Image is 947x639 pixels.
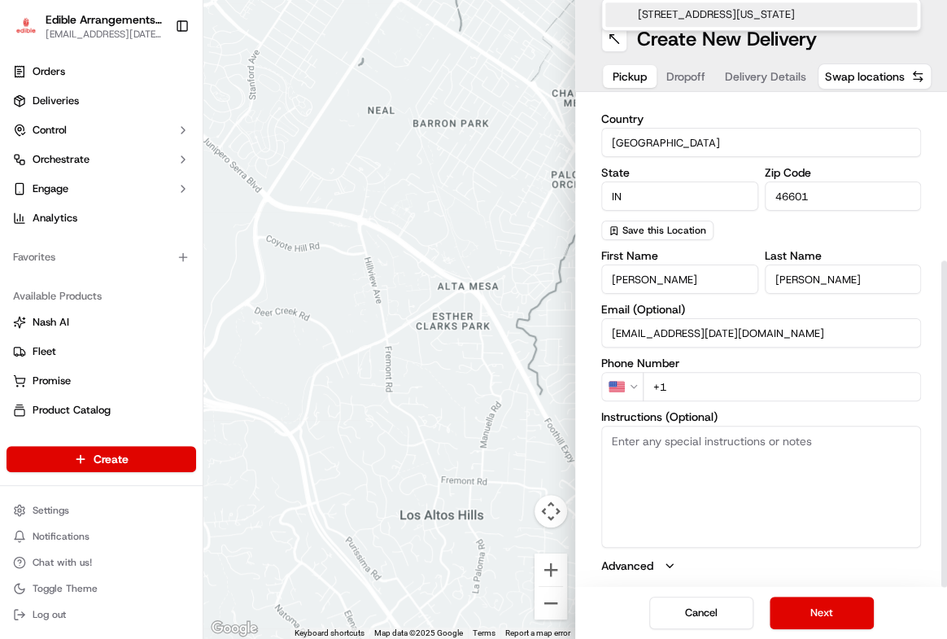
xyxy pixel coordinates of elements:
input: Enter last name [765,265,922,294]
button: Settings [7,499,196,522]
button: Chat with us! [7,551,196,574]
button: Map camera controls [535,495,567,527]
button: Product Catalog [7,397,196,423]
a: Analytics [7,205,196,231]
img: 1736555255976-a54dd68f-1ca7-489b-9aae-adbdc363a1c4 [16,155,46,185]
button: Orchestrate [7,147,196,173]
p: Welcome 👋 [16,65,296,91]
button: Cancel [649,597,753,629]
input: Enter zip code [765,182,922,211]
span: Orchestrate [33,152,89,167]
span: Returns [33,432,69,447]
label: Phone Number [601,357,921,369]
button: Log out [7,603,196,626]
span: Save this Location [622,224,706,237]
button: Zoom out [535,587,567,619]
a: 💻API Documentation [131,313,268,343]
button: [EMAIL_ADDRESS][DATE][DOMAIN_NAME] [46,28,162,41]
img: 8571987876998_91fb9ceb93ad5c398215_72.jpg [34,155,63,185]
button: Engage [7,176,196,202]
a: Product Catalog [13,403,190,418]
a: Deliveries [7,88,196,114]
a: Terms (opens in new tab) [473,628,495,637]
label: Advanced [601,558,653,574]
a: Promise [13,374,190,388]
a: Powered byPylon [115,359,197,372]
input: Enter country [601,128,921,157]
a: Report a map error [505,628,570,637]
img: Wisdom Oko [16,237,42,269]
span: Create [94,451,129,467]
button: See all [252,208,296,228]
img: 1736555255976-a54dd68f-1ca7-489b-9aae-adbdc363a1c4 [33,253,46,266]
a: Open this area in Google Maps (opens a new window) [207,618,261,639]
label: Zip Code [765,167,922,178]
span: Deliveries [33,94,79,108]
span: Pickup [613,68,647,85]
span: Settings [33,504,69,517]
button: Save this Location [601,221,714,240]
div: Past conversations [16,212,109,225]
button: Toggle Theme [7,577,196,600]
span: Notifications [33,530,89,543]
label: Email (Optional) [601,304,921,315]
button: Next [770,597,874,629]
a: Nash AI [13,315,190,330]
div: Favorites [7,244,196,270]
span: Promise [33,374,71,388]
div: We're available if you need us! [73,172,224,185]
span: Nash AI [33,315,69,330]
span: Pylon [162,360,197,372]
span: Fleet [33,344,56,359]
button: Zoom in [535,554,567,586]
button: Start new chat [277,160,296,180]
span: Knowledge Base [33,320,124,336]
span: Control [33,123,67,138]
a: Orders [7,59,196,85]
button: Edible Arrangements - South Bend, INEdible Arrangements - [GEOGRAPHIC_DATA], [GEOGRAPHIC_DATA][EM... [7,7,168,46]
span: Orders [33,64,65,79]
input: Enter email address [601,318,921,348]
button: Returns [7,427,196,453]
input: Enter first name [601,265,758,294]
button: Promise [7,368,196,394]
label: First Name [601,250,758,261]
label: Country [601,113,921,125]
button: Keyboard shortcuts [295,628,364,639]
span: [DATE] [185,252,219,265]
img: Edible Arrangements - South Bend, IN [13,15,39,38]
span: Chat with us! [33,556,92,569]
div: [STREET_ADDRESS][US_STATE] [605,2,917,27]
img: Nash [16,16,49,49]
span: API Documentation [154,320,261,336]
input: Enter state [601,182,758,211]
span: Wisdom [PERSON_NAME] [50,252,173,265]
span: Product Catalog [33,403,111,418]
button: Nash AI [7,309,196,335]
button: Control [7,117,196,143]
span: Toggle Theme [33,582,98,595]
span: Log out [33,608,66,621]
span: Map data ©2025 Google [374,628,463,637]
div: 📗 [16,322,29,335]
input: Enter phone number [643,372,921,401]
span: Delivery Details [725,68,806,85]
a: Returns [13,432,190,447]
div: Available Products [7,283,196,309]
button: Fleet [7,339,196,365]
a: Fleet [13,344,190,359]
input: Got a question? Start typing here... [42,105,293,122]
label: Instructions (Optional) [601,411,921,422]
button: Swap locations [818,63,932,90]
button: Create [7,446,196,472]
span: Swap locations [825,68,905,85]
button: Edible Arrangements - [GEOGRAPHIC_DATA], [GEOGRAPHIC_DATA] [46,11,162,28]
span: Dropoff [666,68,705,85]
div: Start new chat [73,155,267,172]
span: • [177,252,182,265]
label: Last Name [765,250,922,261]
img: Google [207,618,261,639]
span: Analytics [33,211,77,225]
